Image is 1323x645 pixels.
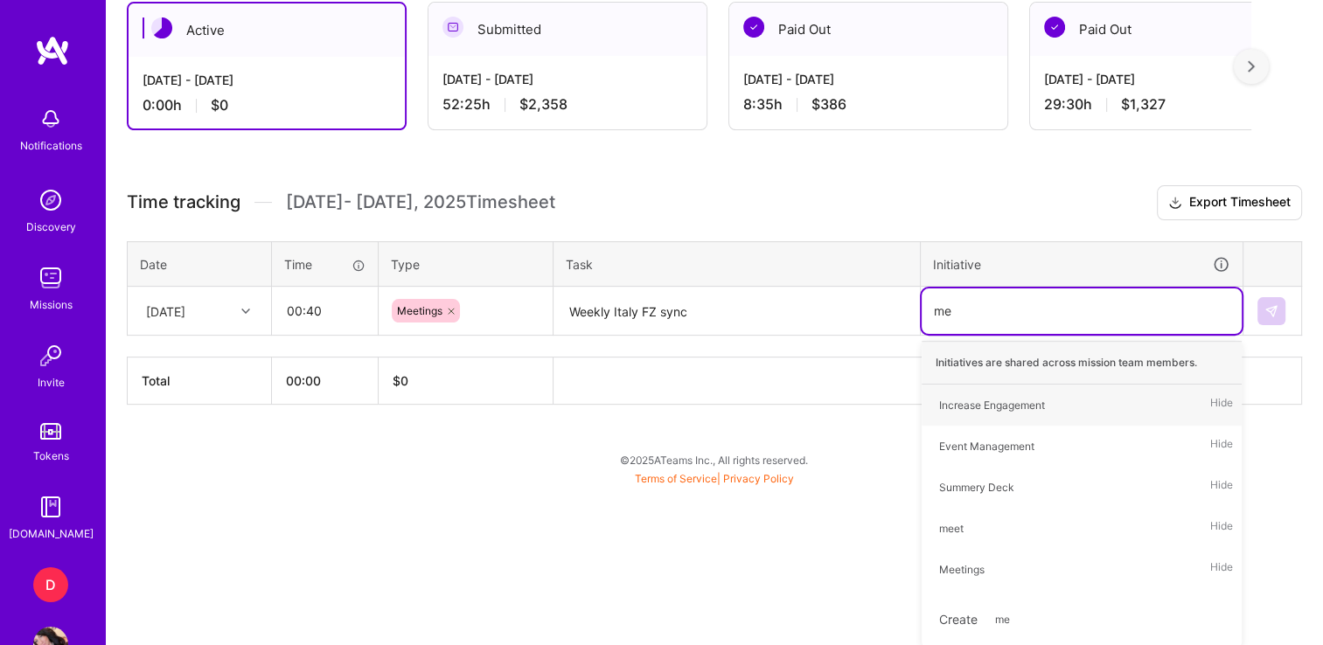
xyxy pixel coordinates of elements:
[1168,194,1182,212] i: icon Download
[939,437,1034,455] div: Event Management
[635,472,717,485] a: Terms of Service
[40,423,61,440] img: tokens
[939,396,1045,414] div: Increase Engagement
[939,478,1014,496] div: Summery Deck
[29,567,73,602] a: D
[922,341,1242,385] div: Initiatives are shared across mission team members.
[33,101,68,136] img: bell
[1264,304,1278,318] img: Submit
[151,17,172,38] img: Active
[397,304,442,317] span: Meetings
[1210,558,1233,581] span: Hide
[428,3,707,56] div: Submitted
[933,254,1230,274] div: Initiative
[986,607,1019,631] span: me
[272,357,379,405] th: 00:00
[723,472,794,485] a: Privacy Policy
[1210,393,1233,417] span: Hide
[38,373,65,392] div: Invite
[939,560,985,579] div: Meetings
[1210,475,1233,499] span: Hide
[30,295,73,314] div: Missions
[743,95,993,114] div: 8:35 h
[811,95,846,114] span: $386
[9,524,94,543] div: [DOMAIN_NAME]
[393,373,408,388] span: $ 0
[1044,17,1065,38] img: Paid Out
[33,260,68,295] img: teamwork
[1121,95,1166,114] span: $1,327
[105,438,1323,482] div: © 2025 ATeams Inc., All rights reserved.
[33,567,68,602] div: D
[729,3,1007,56] div: Paid Out
[33,489,68,524] img: guide book
[241,307,250,316] i: icon Chevron
[930,599,1233,640] div: Create
[442,70,693,88] div: [DATE] - [DATE]
[146,302,185,320] div: [DATE]
[286,191,555,213] span: [DATE] - [DATE] , 2025 Timesheet
[743,17,764,38] img: Paid Out
[1030,3,1308,56] div: Paid Out
[1044,70,1294,88] div: [DATE] - [DATE]
[939,519,964,537] div: meet
[26,218,76,236] div: Discovery
[743,70,993,88] div: [DATE] - [DATE]
[284,255,366,274] div: Time
[128,241,272,287] th: Date
[127,191,240,213] span: Time tracking
[554,241,921,287] th: Task
[273,288,377,334] input: HH:MM
[442,17,463,38] img: Submitted
[379,241,554,287] th: Type
[1044,95,1294,114] div: 29:30 h
[555,288,918,335] textarea: Weekly Italy FZ sync
[442,95,693,114] div: 52:25 h
[1210,434,1233,458] span: Hide
[1210,517,1233,540] span: Hide
[143,71,391,89] div: [DATE] - [DATE]
[1157,185,1302,220] button: Export Timesheet
[143,96,391,114] div: 0:00 h
[519,95,567,114] span: $2,358
[128,357,272,405] th: Total
[129,3,405,57] div: Active
[211,96,228,114] span: $0
[33,447,69,465] div: Tokens
[33,338,68,373] img: Invite
[1248,60,1255,73] img: right
[635,472,794,485] span: |
[35,35,70,66] img: logo
[33,183,68,218] img: discovery
[20,136,82,155] div: Notifications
